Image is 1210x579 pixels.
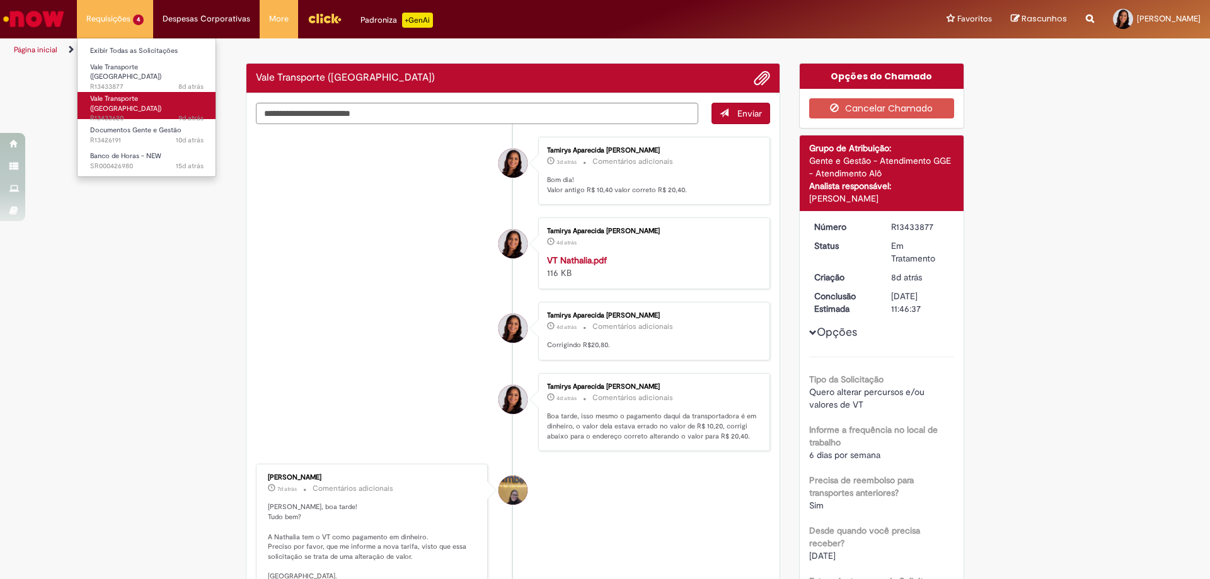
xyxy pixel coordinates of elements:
[805,239,882,252] dt: Status
[498,229,527,258] div: Tamirys Aparecida Lourenco Fonseca
[556,158,577,166] time: 26/08/2025 09:21:00
[809,525,920,549] b: Desde quando você precisa receber?
[809,550,836,561] span: [DATE]
[592,393,673,403] small: Comentários adicionais
[547,147,757,154] div: Tamirys Aparecida [PERSON_NAME]
[78,123,216,147] a: Aberto R13426191 : Documentos Gente e Gestão
[891,272,922,283] span: 8d atrás
[90,125,181,135] span: Documentos Gente e Gestão
[1,6,66,32] img: ServiceNow
[556,323,577,331] span: 4d atrás
[809,142,955,154] div: Grupo de Atribuição:
[178,82,204,91] span: 8d atrás
[809,500,824,511] span: Sim
[256,72,435,84] h2: Vale Transporte (VT) Histórico de tíquete
[78,149,216,173] a: Aberto SR000426980 : Banco de Horas - NEW
[90,94,161,113] span: Vale Transporte ([GEOGRAPHIC_DATA])
[176,161,204,171] time: 13/08/2025 18:26:42
[805,271,882,284] dt: Criação
[256,103,698,124] textarea: Digite sua mensagem aqui...
[90,113,204,123] span: R13433620
[308,9,342,28] img: click_logo_yellow_360x200.png
[547,383,757,391] div: Tamirys Aparecida [PERSON_NAME]
[90,135,204,146] span: R13426191
[805,290,882,315] dt: Conclusão Estimada
[77,38,216,177] ul: Requisições
[556,158,577,166] span: 3d atrás
[891,272,922,283] time: 20/08/2025 17:32:45
[547,227,757,235] div: Tamirys Aparecida [PERSON_NAME]
[360,13,433,28] div: Padroniza
[712,103,770,124] button: Enviar
[809,192,955,205] div: [PERSON_NAME]
[498,385,527,414] div: Tamirys Aparecida Lourenco Fonseca
[809,386,927,410] span: Quero alterar percursos e/ou valores de VT
[14,45,57,55] a: Página inicial
[176,135,204,145] time: 18/08/2025 17:36:19
[90,62,161,82] span: Vale Transporte ([GEOGRAPHIC_DATA])
[556,239,577,246] time: 25/08/2025 15:00:40
[178,113,204,123] time: 20/08/2025 16:48:30
[809,424,938,448] b: Informe a frequência no local de trabalho
[809,474,914,498] b: Precisa de reembolso para transportes anteriores?
[737,108,762,119] span: Enviar
[277,485,297,493] span: 7d atrás
[90,151,161,161] span: Banco de Horas - NEW
[90,161,204,171] span: SR000426980
[809,449,880,461] span: 6 dias por semana
[891,239,950,265] div: Em Tratamento
[547,312,757,319] div: Tamirys Aparecida [PERSON_NAME]
[163,13,250,25] span: Despesas Corporativas
[547,175,757,195] p: Bom dia! Valor antigo R$ 10,40 valor correto R$ 20,40.
[9,38,797,62] ul: Trilhas de página
[957,13,992,25] span: Favoritos
[133,14,144,25] span: 4
[1022,13,1067,25] span: Rascunhos
[178,113,204,123] span: 9d atrás
[402,13,433,28] p: +GenAi
[498,314,527,343] div: Tamirys Aparecida Lourenco Fonseca
[277,485,297,493] time: 22/08/2025 16:20:47
[176,135,204,145] span: 10d atrás
[891,271,950,284] div: 20/08/2025 17:32:45
[269,13,289,25] span: More
[1137,13,1201,24] span: [PERSON_NAME]
[90,82,204,92] span: R13433877
[268,474,478,481] div: [PERSON_NAME]
[78,60,216,88] a: Aberto R13433877 : Vale Transporte (VT)
[592,156,673,167] small: Comentários adicionais
[556,239,577,246] span: 4d atrás
[86,13,130,25] span: Requisições
[313,483,393,494] small: Comentários adicionais
[1011,13,1067,25] a: Rascunhos
[800,64,964,89] div: Opções do Chamado
[891,290,950,315] div: [DATE] 11:46:37
[498,476,527,505] div: Amanda De Campos Gomes Do Nascimento
[754,70,770,86] button: Adicionar anexos
[556,394,577,402] time: 25/08/2025 14:34:36
[547,254,757,279] div: 116 KB
[78,44,216,58] a: Exibir Todas as Solicitações
[556,394,577,402] span: 4d atrás
[176,161,204,171] span: 15d atrás
[498,149,527,178] div: Tamirys Aparecida Lourenco Fonseca
[592,321,673,332] small: Comentários adicionais
[78,92,216,119] a: Aberto R13433620 : Vale Transporte (VT)
[556,323,577,331] time: 25/08/2025 15:00:34
[547,340,757,350] p: Corrigindo R$20,80.
[805,221,882,233] dt: Número
[178,82,204,91] time: 20/08/2025 17:32:47
[809,98,955,118] button: Cancelar Chamado
[891,221,950,233] div: R13433877
[809,374,884,385] b: Tipo da Solicitação
[809,180,955,192] div: Analista responsável:
[809,154,955,180] div: Gente e Gestão - Atendimento GGE - Atendimento Alô
[547,411,757,441] p: Boa tarde, isso mesmo o pagamento daqui da transportadora é em dinheiro, o valor dela estava erra...
[547,255,607,266] a: VT Nathalia.pdf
